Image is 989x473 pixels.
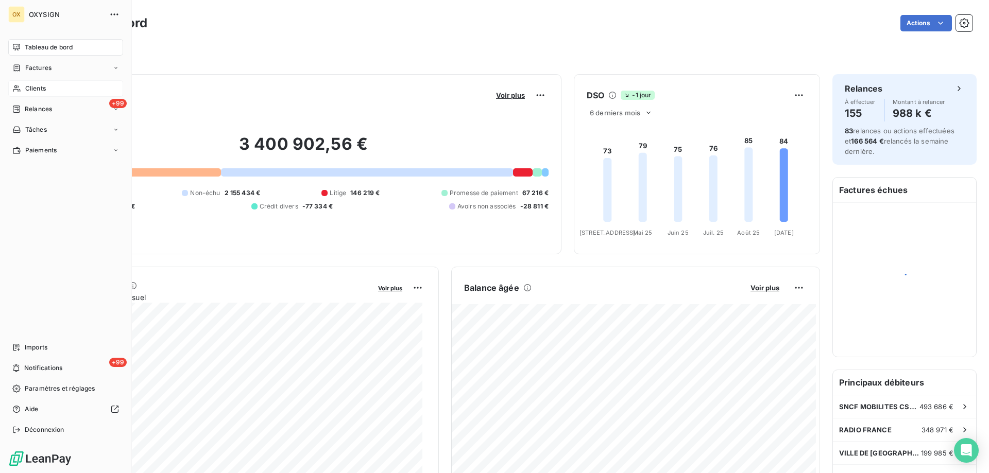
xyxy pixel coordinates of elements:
span: Chiffre d'affaires mensuel [58,292,371,303]
span: SNCF MOBILITES CSP CFO [839,402,919,411]
span: Déconnexion [25,425,64,434]
span: Litige [330,188,346,198]
tspan: Août 25 [737,229,760,236]
button: Voir plus [747,283,782,292]
span: Tâches [25,125,47,134]
h4: 155 [845,105,876,121]
span: 166 564 € [851,137,883,145]
button: Voir plus [375,283,405,292]
tspan: Juil. 25 [703,229,724,236]
span: À effectuer [845,99,876,105]
span: Tableau de bord [25,43,73,52]
span: Factures [25,63,52,73]
h6: Principaux débiteurs [833,370,976,395]
tspan: Juin 25 [668,229,689,236]
span: 146 219 € [350,188,380,198]
span: 67 216 € [522,188,549,198]
span: OXYSIGN [29,10,103,19]
span: Paiements [25,146,57,155]
h6: DSO [587,89,604,101]
h6: Factures échues [833,178,976,202]
button: Voir plus [493,91,528,100]
tspan: Mai 25 [633,229,652,236]
span: Notifications [24,363,62,373]
span: Promesse de paiement [450,188,518,198]
span: 83 [845,127,853,135]
img: Logo LeanPay [8,450,72,467]
h2: 3 400 902,56 € [58,134,549,165]
span: Relances [25,104,52,114]
span: -77 334 € [302,202,333,211]
button: Actions [900,15,952,31]
span: 493 686 € [919,402,953,411]
span: Voir plus [496,91,525,99]
span: Voir plus [378,285,402,292]
span: 2 155 434 € [225,188,261,198]
span: relances ou actions effectuées et relancés la semaine dernière. [845,127,954,155]
a: Aide [8,401,123,417]
h6: Relances [845,82,882,95]
span: Imports [25,343,47,352]
div: OX [8,6,25,23]
span: Paramètres et réglages [25,384,95,393]
span: -28 811 € [520,202,549,211]
span: Aide [25,405,39,414]
span: Montant à relancer [893,99,945,105]
span: -1 jour [621,91,654,100]
span: Crédit divers [260,202,298,211]
span: RADIO FRANCE [839,426,892,434]
h6: Balance âgée [464,282,519,294]
span: Non-échu [190,188,220,198]
span: Clients [25,84,46,93]
div: Open Intercom Messenger [954,438,979,463]
h4: 988 k € [893,105,945,121]
span: Voir plus [751,284,779,292]
span: +99 [109,99,127,108]
span: 348 971 € [922,426,953,434]
span: VILLE DE [GEOGRAPHIC_DATA] [839,449,921,457]
span: +99 [109,358,127,367]
tspan: [STREET_ADDRESS] [579,229,635,236]
tspan: [DATE] [774,229,794,236]
span: 199 985 € [921,449,953,457]
span: Avoirs non associés [457,202,516,211]
span: 6 derniers mois [590,109,640,117]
